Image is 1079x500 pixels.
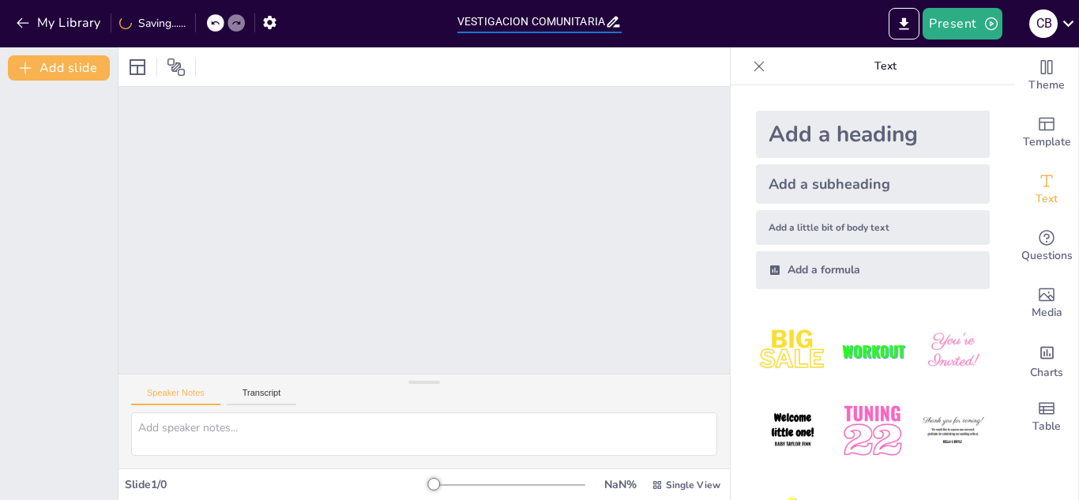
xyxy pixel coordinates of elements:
[916,314,990,388] img: 3.jpeg
[1015,332,1078,389] div: Add charts and graphs
[1030,364,1063,382] span: Charts
[131,388,220,405] button: Speaker Notes
[1015,218,1078,275] div: Get real-time input from your audience
[1015,161,1078,218] div: Add text boxes
[125,55,150,80] div: Layout
[756,251,990,289] div: Add a formula
[772,47,999,85] p: Text
[1023,133,1071,151] span: Template
[1015,47,1078,104] div: Change the overall theme
[1032,418,1061,435] span: Table
[167,58,186,77] span: Position
[601,477,639,492] div: NaN %
[8,55,110,81] button: Add slide
[666,479,720,491] span: Single View
[916,394,990,468] img: 6.jpeg
[923,8,1002,39] button: Present
[889,8,919,39] button: Export to PowerPoint
[1015,104,1078,161] div: Add ready made slides
[1029,9,1058,38] div: c b
[1021,247,1073,265] span: Questions
[836,394,909,468] img: 5.jpeg
[12,10,107,36] button: My Library
[1015,275,1078,332] div: Add images, graphics, shapes or video
[227,388,297,405] button: Transcript
[756,394,829,468] img: 4.jpeg
[756,164,990,204] div: Add a subheading
[457,10,605,33] input: Insert title
[836,314,909,388] img: 2.jpeg
[756,210,990,245] div: Add a little bit of body text
[1036,190,1058,208] span: Text
[125,477,434,492] div: Slide 1 / 0
[119,16,186,31] div: Saving......
[1032,304,1062,321] span: Media
[756,111,990,158] div: Add a heading
[1028,77,1065,94] span: Theme
[1029,8,1058,39] button: c b
[1015,389,1078,445] div: Add a table
[756,314,829,388] img: 1.jpeg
